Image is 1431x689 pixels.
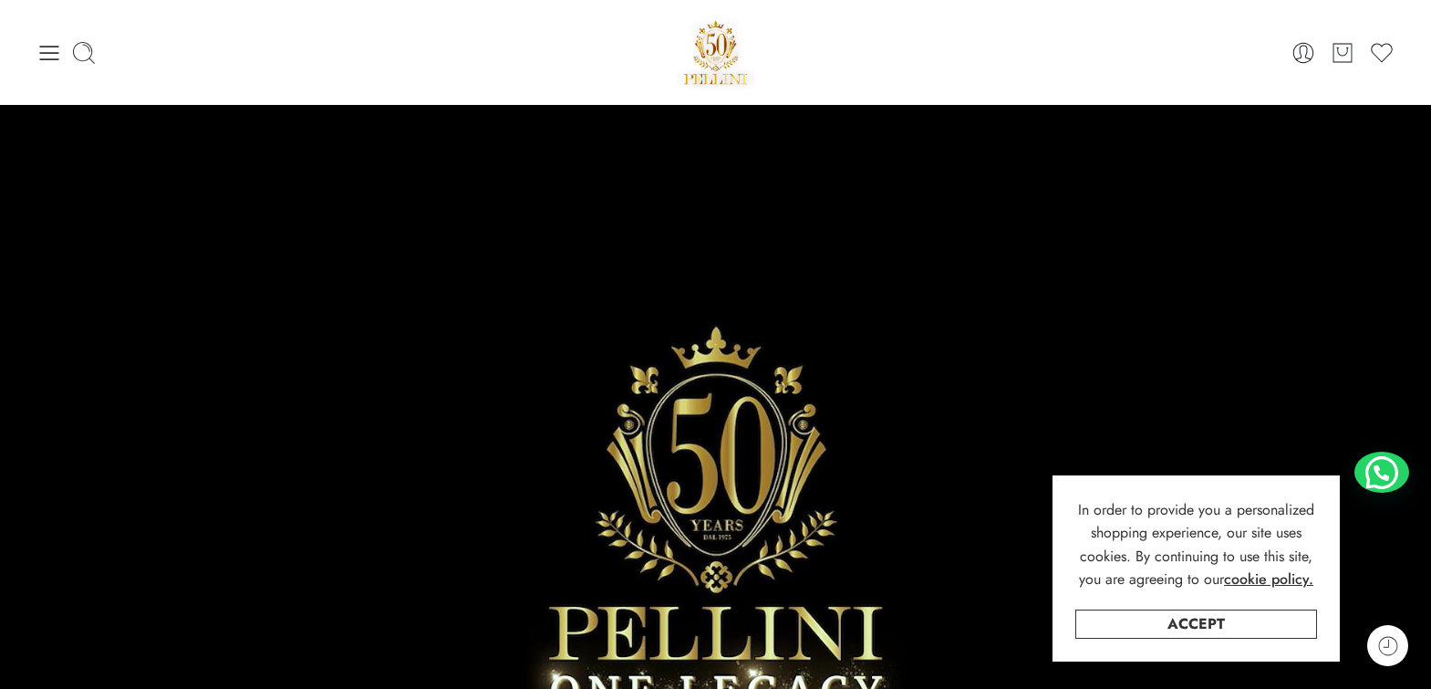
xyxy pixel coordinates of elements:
a: Login / Register [1291,40,1316,66]
a: Accept [1075,610,1317,639]
img: Pellini [677,14,755,91]
a: Pellini - [677,14,755,91]
a: cookie policy. [1224,568,1313,591]
span: In order to provide you a personalized shopping experience, our site uses cookies. By continuing ... [1078,499,1314,590]
a: Cart [1330,40,1355,66]
a: Wishlist [1369,40,1395,66]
